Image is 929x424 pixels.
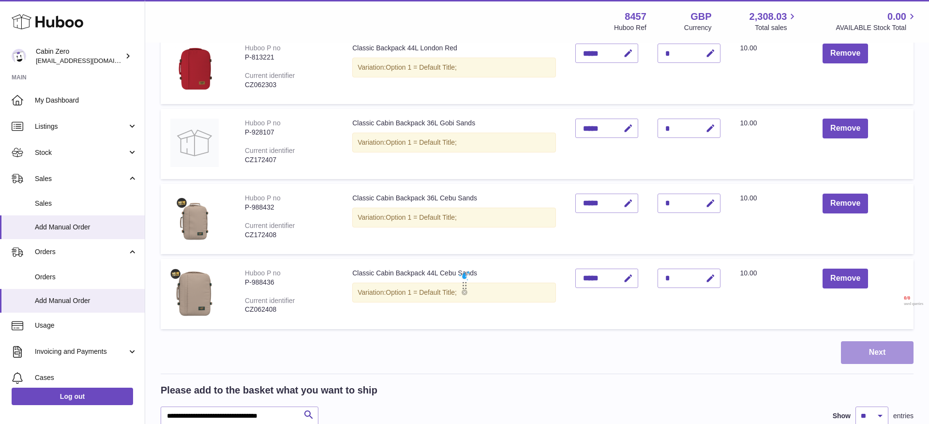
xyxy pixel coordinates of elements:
[245,222,295,229] div: Current identifier
[245,297,295,304] div: Current identifier
[35,174,127,183] span: Sales
[12,388,133,405] a: Log out
[343,259,566,329] td: Classic Cabin Backpack 44L Cebu Sands
[170,119,219,167] img: Classic Cabin Backpack 36L Gobi Sands
[841,341,914,364] button: Next
[245,278,333,287] div: P-988436
[386,288,457,296] span: Option 1 = Default Title;
[904,302,923,306] span: used queries
[35,223,137,232] span: Add Manual Order
[35,96,137,105] span: My Dashboard
[245,128,333,137] div: P-928107
[740,44,757,52] span: 10.00
[352,58,556,77] div: Variation:
[245,203,333,212] div: P-988432
[12,49,26,63] img: huboo@cabinzero.com
[35,296,137,305] span: Add Manual Order
[833,411,851,421] label: Show
[35,122,127,131] span: Listings
[245,119,281,127] div: Huboo P no
[245,147,295,154] div: Current identifier
[245,230,333,240] div: CZ172408
[170,269,219,317] img: Classic Cabin Backpack 44L Cebu Sands
[35,321,137,330] span: Usage
[740,119,757,127] span: 10.00
[170,44,219,92] img: Classic Backpack 44L London Red
[823,119,868,138] button: Remove
[614,23,646,32] div: Huboo Ref
[625,10,646,23] strong: 8457
[887,10,906,23] span: 0.00
[823,194,868,213] button: Remove
[245,194,281,202] div: Huboo P no
[836,10,917,32] a: 0.00 AVAILABLE Stock Total
[823,44,868,63] button: Remove
[684,23,712,32] div: Currency
[904,295,923,302] span: 0 / 0
[245,44,281,52] div: Huboo P no
[35,347,127,356] span: Invoicing and Payments
[245,305,333,314] div: CZ062408
[161,384,377,397] h2: Please add to the basket what you want to ship
[35,247,127,257] span: Orders
[245,72,295,79] div: Current identifier
[35,273,137,282] span: Orders
[749,10,798,32] a: 2,308.03 Total sales
[343,109,566,179] td: Classic Cabin Backpack 36L Gobi Sands
[343,184,566,254] td: Classic Cabin Backpack 36L Cebu Sands
[170,194,219,242] img: Classic Cabin Backpack 36L Cebu Sands
[836,23,917,32] span: AVAILABLE Stock Total
[35,373,137,382] span: Cases
[245,53,333,62] div: P-813221
[740,269,757,277] span: 10.00
[749,10,787,23] span: 2,308.03
[740,194,757,202] span: 10.00
[36,47,123,65] div: Cabin Zero
[893,411,914,421] span: entries
[352,133,556,152] div: Variation:
[755,23,798,32] span: Total sales
[386,63,457,71] span: Option 1 = Default Title;
[36,57,142,64] span: [EMAIL_ADDRESS][DOMAIN_NAME]
[35,199,137,208] span: Sales
[823,269,868,288] button: Remove
[690,10,711,23] strong: GBP
[245,269,281,277] div: Huboo P no
[386,138,457,146] span: Option 1 = Default Title;
[386,213,457,221] span: Option 1 = Default Title;
[35,148,127,157] span: Stock
[245,155,333,165] div: CZ172407
[343,34,566,104] td: Classic Backpack 44L London Red
[352,283,556,303] div: Variation:
[352,208,556,227] div: Variation:
[245,80,333,90] div: CZ062303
